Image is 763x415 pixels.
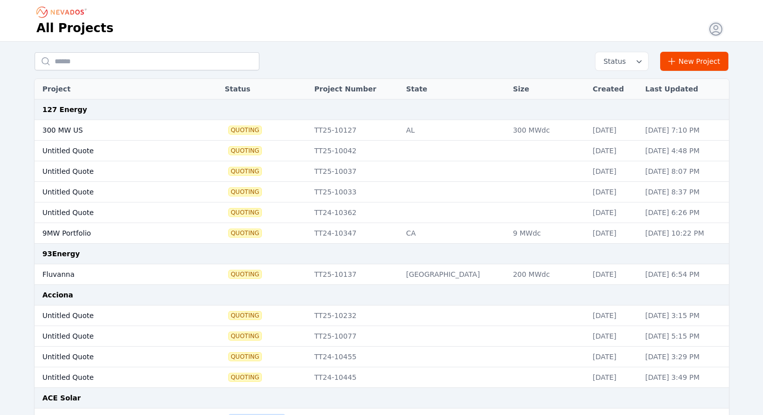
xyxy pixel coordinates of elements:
[587,182,640,202] td: [DATE]
[35,244,729,264] td: 93Energy
[229,270,261,278] span: Quoting
[35,264,729,285] tr: FluvannaQuotingTT25-10137[GEOGRAPHIC_DATA]200 MWdc[DATE][DATE] 6:54 PM
[587,79,640,99] th: Created
[587,264,640,285] td: [DATE]
[229,229,261,237] span: Quoting
[35,202,194,223] td: Untitled Quote
[35,326,194,347] td: Untitled Quote
[640,326,728,347] td: [DATE] 5:15 PM
[35,223,194,244] td: 9MW Portfolio
[309,223,401,244] td: TT24-10347
[35,264,194,285] td: Fluvanna
[309,305,401,326] td: TT25-10232
[401,223,508,244] td: CA
[35,182,729,202] tr: Untitled QuoteQuotingTT25-10033[DATE][DATE] 8:37 PM
[587,120,640,141] td: [DATE]
[660,52,729,71] a: New Project
[229,188,261,196] span: Quoting
[401,79,508,99] th: State
[229,209,261,217] span: Quoting
[309,367,401,388] td: TT24-10445
[640,305,728,326] td: [DATE] 3:15 PM
[35,161,194,182] td: Untitled Quote
[35,347,194,367] td: Untitled Quote
[587,367,640,388] td: [DATE]
[35,99,729,120] td: 127 Energy
[640,202,728,223] td: [DATE] 6:26 PM
[35,367,729,388] tr: Untitled QuoteQuotingTT24-10445[DATE][DATE] 3:49 PM
[595,52,648,70] button: Status
[309,120,401,141] td: TT25-10127
[35,120,194,141] td: 300 MW US
[309,182,401,202] td: TT25-10033
[35,182,194,202] td: Untitled Quote
[35,326,729,347] tr: Untitled QuoteQuotingTT25-10077[DATE][DATE] 5:15 PM
[35,120,729,141] tr: 300 MW USQuotingTT25-10127AL300 MWdc[DATE][DATE] 7:10 PM
[35,141,729,161] tr: Untitled QuoteQuotingTT25-10042[DATE][DATE] 4:48 PM
[229,126,261,134] span: Quoting
[640,161,728,182] td: [DATE] 8:07 PM
[229,312,261,320] span: Quoting
[35,79,194,99] th: Project
[35,202,729,223] tr: Untitled QuoteQuotingTT24-10362[DATE][DATE] 6:26 PM
[309,347,401,367] td: TT24-10455
[35,367,194,388] td: Untitled Quote
[508,79,587,99] th: Size
[35,285,729,305] td: Acciona
[309,141,401,161] td: TT25-10042
[640,264,728,285] td: [DATE] 6:54 PM
[309,202,401,223] td: TT24-10362
[587,347,640,367] td: [DATE]
[229,147,261,155] span: Quoting
[587,326,640,347] td: [DATE]
[309,161,401,182] td: TT25-10037
[35,305,729,326] tr: Untitled QuoteQuotingTT25-10232[DATE][DATE] 3:15 PM
[37,4,90,20] nav: Breadcrumb
[587,202,640,223] td: [DATE]
[309,326,401,347] td: TT25-10077
[229,373,261,381] span: Quoting
[35,223,729,244] tr: 9MW PortfolioQuotingTT24-10347CA9 MWdc[DATE][DATE] 10:22 PM
[640,141,728,161] td: [DATE] 4:48 PM
[35,305,194,326] td: Untitled Quote
[37,20,114,36] h1: All Projects
[640,182,728,202] td: [DATE] 8:37 PM
[587,161,640,182] td: [DATE]
[229,353,261,361] span: Quoting
[35,141,194,161] td: Untitled Quote
[587,305,640,326] td: [DATE]
[309,264,401,285] td: TT25-10137
[640,223,728,244] td: [DATE] 10:22 PM
[599,56,626,66] span: Status
[587,223,640,244] td: [DATE]
[35,347,729,367] tr: Untitled QuoteQuotingTT24-10455[DATE][DATE] 3:29 PM
[640,79,728,99] th: Last Updated
[35,388,729,408] td: ACE Solar
[229,167,261,175] span: Quoting
[229,332,261,340] span: Quoting
[401,264,508,285] td: [GEOGRAPHIC_DATA]
[640,347,728,367] td: [DATE] 3:29 PM
[508,223,587,244] td: 9 MWdc
[220,79,310,99] th: Status
[508,264,587,285] td: 200 MWdc
[587,141,640,161] td: [DATE]
[640,367,728,388] td: [DATE] 3:49 PM
[508,120,587,141] td: 300 MWdc
[309,79,401,99] th: Project Number
[401,120,508,141] td: AL
[35,161,729,182] tr: Untitled QuoteQuotingTT25-10037[DATE][DATE] 8:07 PM
[640,120,728,141] td: [DATE] 7:10 PM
